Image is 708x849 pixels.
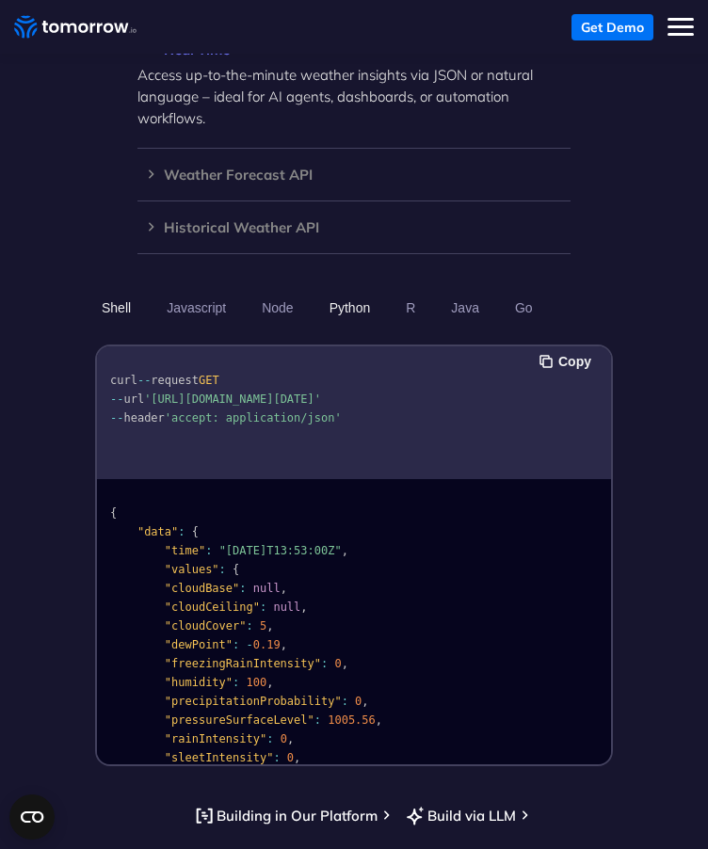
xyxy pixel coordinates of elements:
[404,804,516,827] a: Build via LLM
[266,732,273,745] span: :
[165,582,239,595] span: "cloudBase"
[294,751,300,764] span: ,
[266,676,273,689] span: ,
[165,544,205,557] span: "time"
[165,601,260,614] span: "cloudCeiling"
[342,657,348,670] span: ,
[668,14,694,40] button: Toggle mobile menu
[178,525,185,538] span: :
[362,695,368,708] span: ,
[137,168,571,182] h3: Weather Forecast API
[328,713,376,727] span: 1005.56
[508,292,539,324] button: Go
[199,374,219,387] span: GET
[165,713,314,727] span: "pressureSurfaceLevel"
[110,374,137,387] span: curl
[165,657,321,670] span: "freezingRainIntensity"
[255,292,299,324] button: Node
[342,544,348,557] span: ,
[165,751,274,764] span: "sleetIntensity"
[192,525,199,538] span: {
[193,804,378,827] a: Building in Our Platform
[444,292,486,324] button: Java
[165,411,342,424] span: 'accept: application/json'
[123,392,144,406] span: url
[144,392,321,406] span: '[URL][DOMAIN_NAME][DATE]'
[300,601,307,614] span: ,
[281,732,287,745] span: 0
[321,657,328,670] span: :
[95,292,137,324] button: Shell
[287,751,294,764] span: 0
[165,676,233,689] span: "humidity"
[110,506,117,520] span: {
[205,544,212,557] span: :
[266,619,273,633] span: ,
[151,374,199,387] span: request
[137,64,571,129] p: Access up-to-the-minute weather insights via JSON or natural language – ideal for AI agents, dash...
[233,638,239,651] span: :
[260,619,266,633] span: 5
[123,411,164,424] span: header
[323,292,378,324] button: Python
[233,676,239,689] span: :
[137,374,151,387] span: --
[110,392,123,406] span: --
[137,220,571,234] h3: Historical Weather API
[165,732,266,745] span: "rainIntensity"
[355,695,362,708] span: 0
[247,676,267,689] span: 100
[287,732,294,745] span: ,
[273,751,280,764] span: :
[334,657,341,670] span: 0
[314,713,321,727] span: :
[281,638,287,651] span: ,
[376,713,382,727] span: ,
[9,794,55,840] button: Open CMP widget
[239,582,246,595] span: :
[14,13,137,41] a: Home link
[281,582,287,595] span: ,
[110,411,123,424] span: --
[247,638,253,651] span: -
[219,563,226,576] span: :
[160,292,233,324] button: Javascript
[233,563,239,576] span: {
[253,638,281,651] span: 0.19
[539,351,597,372] button: Copy
[165,619,247,633] span: "cloudCover"
[253,582,281,595] span: null
[342,695,348,708] span: :
[165,563,219,576] span: "values"
[165,695,342,708] span: "precipitationProbability"
[247,619,253,633] span: :
[273,601,300,614] span: null
[399,292,422,324] button: R
[165,638,233,651] span: "dewPoint"
[571,14,653,40] a: Get Demo
[137,525,178,538] span: "data"
[219,544,342,557] span: "[DATE]T13:53:00Z"
[260,601,266,614] span: :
